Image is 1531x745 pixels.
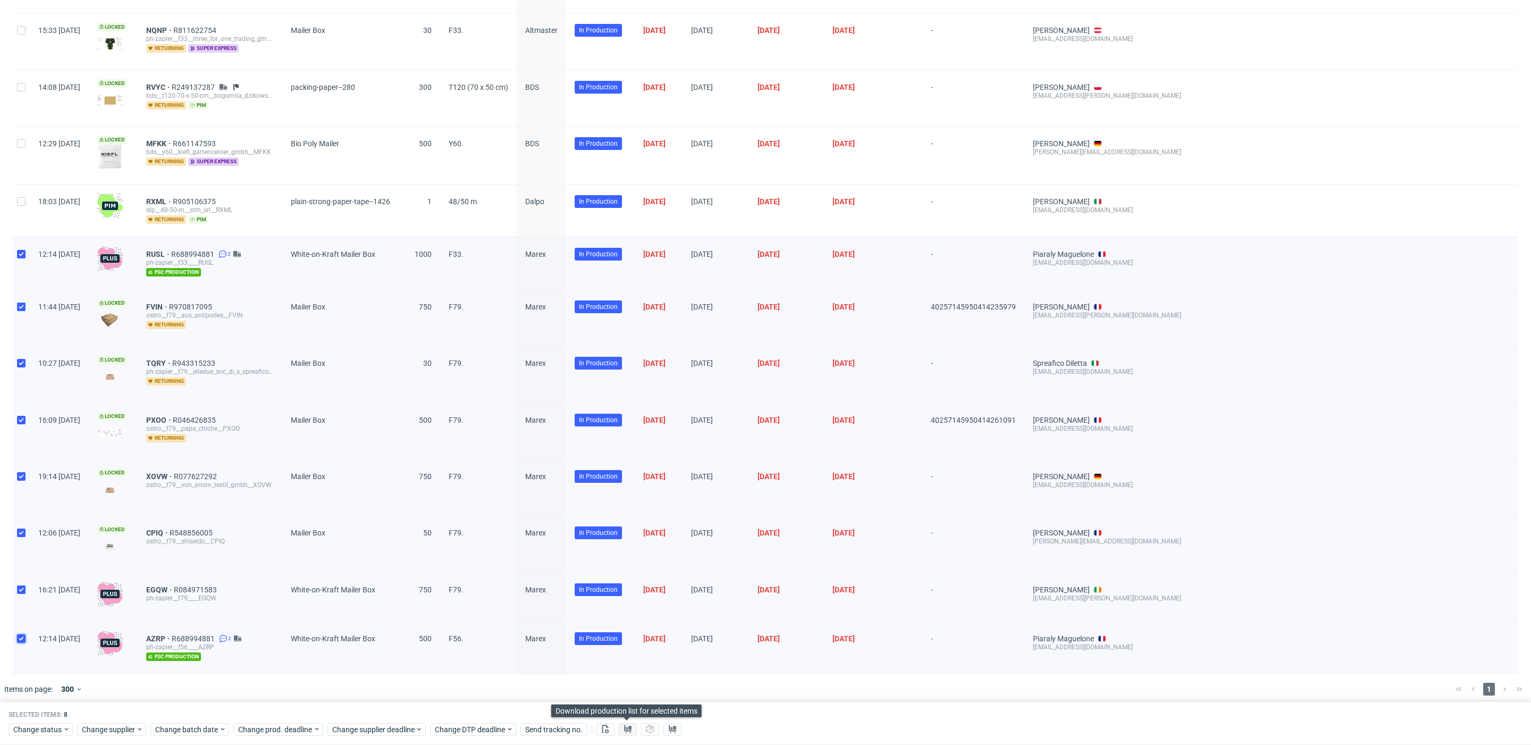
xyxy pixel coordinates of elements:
[97,412,127,421] span: Locked
[174,472,219,481] span: R077627292
[1033,148,1181,156] div: [PERSON_NAME][EMAIL_ADDRESS][DOMAIN_NAME]
[291,585,375,594] span: White-on-Kraft Mailer Box
[97,95,123,106] img: version_two_editor_design.png
[1033,634,1094,643] a: Piaraly Maguelone
[146,416,173,424] span: PXOO
[146,434,186,442] span: returning
[146,303,169,311] span: FVIN
[291,139,339,148] span: Bio Poly Mailer
[217,634,231,643] a: 2
[427,197,432,206] span: 1
[758,303,780,311] span: [DATE]
[146,26,173,35] span: NQNP
[758,359,780,367] span: [DATE]
[415,250,432,258] span: 1000
[691,472,713,481] span: [DATE]
[691,585,713,594] span: [DATE]
[579,26,618,35] span: In Production
[38,529,80,537] span: 12:06 [DATE]
[525,726,583,733] span: Send tracking no.
[169,303,214,311] span: R970817095
[238,724,313,735] span: Change prod. deadline
[146,377,186,386] span: returning
[172,83,217,91] a: R249137287
[525,529,546,537] span: Marex
[758,472,780,481] span: [DATE]
[1033,26,1090,35] a: [PERSON_NAME]
[579,358,618,368] span: In Production
[1033,367,1181,376] div: [EMAIL_ADDRESS][DOMAIN_NAME]
[525,139,539,148] span: BDS
[291,529,325,537] span: Mailer Box
[171,250,216,258] span: R688994881
[173,26,218,35] a: R811622754
[146,537,274,546] div: ostro__f79__shiseido__CPIQ
[931,416,1016,424] span: 40257145950414261091
[643,303,666,311] span: [DATE]
[579,528,618,538] span: In Production
[9,710,62,719] span: Selected items:
[758,416,780,424] span: [DATE]
[449,139,464,148] span: Y60.
[931,250,1016,277] span: -
[170,529,215,537] a: R548856005
[146,424,274,433] div: ostro__f79__papa_chiche__PXOO
[38,585,80,594] span: 16:21 [DATE]
[643,529,666,537] span: [DATE]
[172,359,217,367] span: R943315233
[832,250,855,258] span: [DATE]
[228,250,231,258] span: 2
[758,529,780,537] span: [DATE]
[419,303,432,311] span: 750
[38,416,80,424] span: 16:09 [DATE]
[38,26,80,35] span: 15:33 [DATE]
[931,139,1016,171] span: -
[691,634,713,643] span: [DATE]
[691,529,713,537] span: [DATE]
[291,250,375,258] span: White-on-Kraft Mailer Box
[1033,303,1090,311] a: [PERSON_NAME]
[38,83,80,91] span: 14:08 [DATE]
[449,634,464,643] span: F56.
[643,250,666,258] span: [DATE]
[423,529,432,537] span: 50
[146,472,174,481] a: XOVW
[525,472,546,481] span: Marex
[832,303,855,311] span: [DATE]
[832,585,855,594] span: [DATE]
[931,472,1016,503] span: -
[579,249,618,259] span: In Production
[97,246,123,271] img: plus-icon.676465ae8f3a83198b3f.png
[1033,585,1090,594] a: [PERSON_NAME]
[691,416,713,424] span: [DATE]
[146,215,186,224] span: returning
[449,529,464,537] span: F79.
[188,44,239,53] span: super express
[291,197,390,206] span: plain-strong-paper-tape--1426
[146,206,274,214] div: dlp__48-50-m__stm_srl__RXML
[146,139,173,148] a: MFKK
[832,472,855,481] span: [DATE]
[1033,594,1181,602] div: [EMAIL_ADDRESS][PERSON_NAME][DOMAIN_NAME]
[146,268,201,277] span: fsc production
[449,303,464,311] span: F79.
[643,634,666,643] span: [DATE]
[449,359,464,367] span: F79.
[146,250,171,258] a: RUSL
[1033,481,1181,489] div: [EMAIL_ADDRESS][DOMAIN_NAME]
[146,634,172,643] span: AZRP
[579,302,618,312] span: In Production
[691,303,713,311] span: [DATE]
[1033,416,1090,424] a: [PERSON_NAME]
[146,367,274,376] div: ph-zapier__f79__elledue_snc_di_s_spreafico_co__TQRY
[1033,139,1090,148] a: [PERSON_NAME]
[97,630,123,656] img: plus-icon.676465ae8f3a83198b3f.png
[1033,311,1181,320] div: [EMAIL_ADDRESS][PERSON_NAME][DOMAIN_NAME]
[1483,683,1495,696] span: 1
[173,197,218,206] a: R905106375
[97,299,127,307] span: Locked
[172,634,217,643] a: R688994881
